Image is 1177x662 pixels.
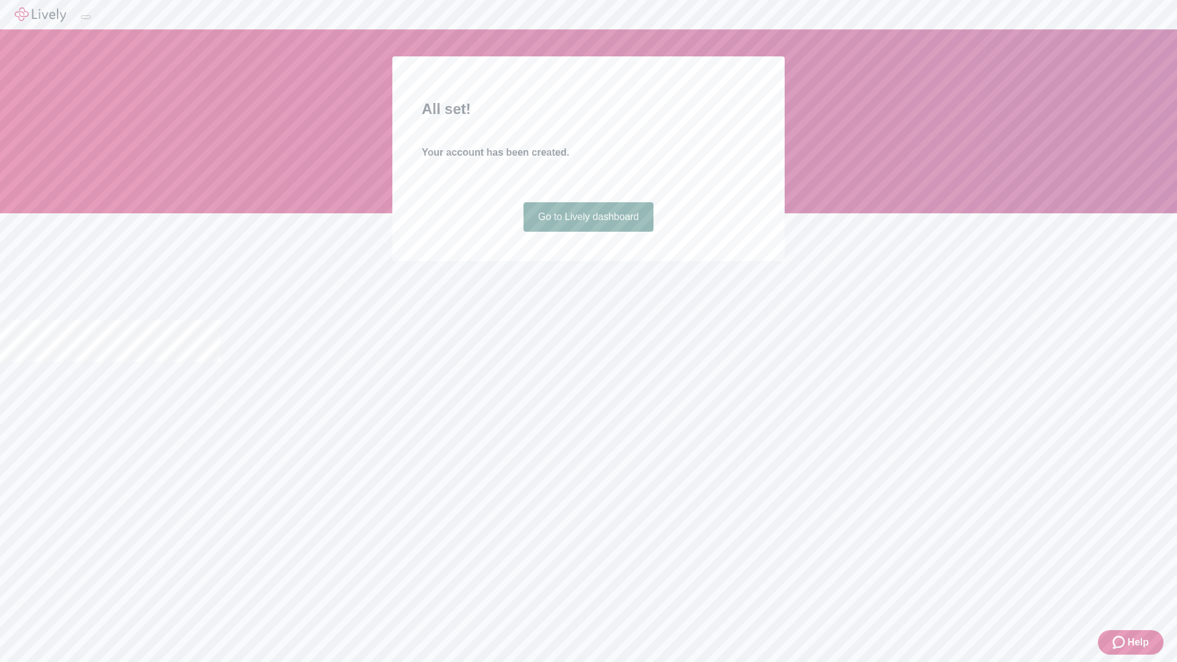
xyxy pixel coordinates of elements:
[422,145,755,160] h4: Your account has been created.
[422,98,755,120] h2: All set!
[1098,630,1164,655] button: Zendesk support iconHelp
[1113,635,1127,650] svg: Zendesk support icon
[1127,635,1149,650] span: Help
[81,15,91,19] button: Log out
[15,7,66,22] img: Lively
[524,202,654,232] a: Go to Lively dashboard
